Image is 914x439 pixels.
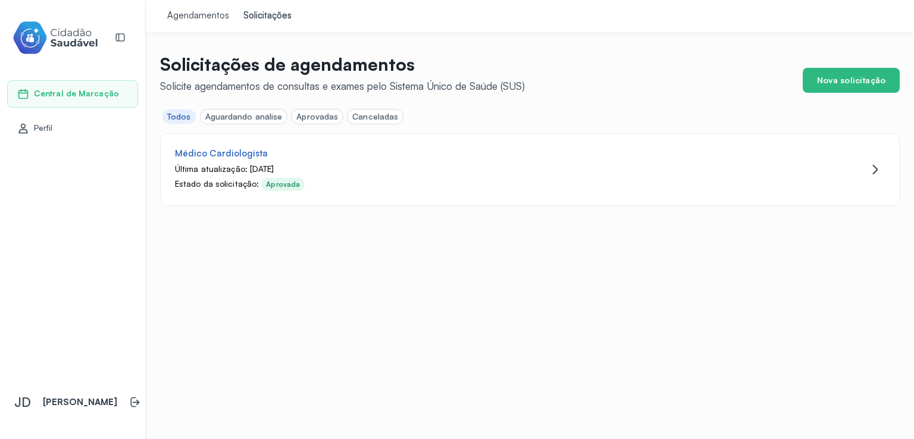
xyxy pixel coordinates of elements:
span: JD [14,394,31,410]
button: Nova solicitação [803,68,900,93]
div: Médico Cardiologista [175,148,268,159]
div: Solicitações [243,10,292,22]
div: Última atualização: [DATE] [175,164,781,174]
div: Aprovadas [296,112,338,122]
span: Central de Marcação [34,89,119,99]
div: Aprovada [266,180,300,189]
div: Aguardando análise [205,112,283,122]
a: Perfil [17,123,128,134]
div: Canceladas [352,112,398,122]
div: Agendamentos [167,10,229,22]
a: Central de Marcação [17,88,128,100]
div: Estado da solicitação: [175,179,259,191]
p: [PERSON_NAME] [43,397,117,408]
p: Solicitações de agendamentos [160,54,525,75]
div: Solicite agendamentos de consultas e exames pelo Sistema Único de Saúde (SUS) [160,80,525,92]
img: cidadao-saudavel-filled-logo.svg [12,19,98,57]
span: Perfil [34,123,53,133]
div: Todos [167,112,191,122]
